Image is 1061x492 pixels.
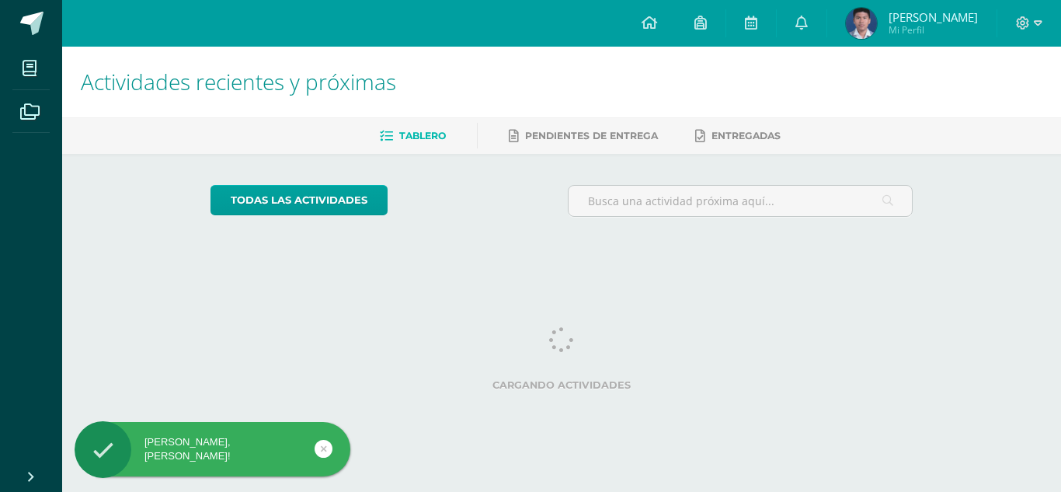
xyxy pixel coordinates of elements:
[889,9,978,25] span: [PERSON_NAME]
[711,130,781,141] span: Entregadas
[889,23,978,37] span: Mi Perfil
[210,379,913,391] label: Cargando actividades
[569,186,913,216] input: Busca una actividad próxima aquí...
[81,67,396,96] span: Actividades recientes y próximas
[509,124,658,148] a: Pendientes de entrega
[380,124,446,148] a: Tablero
[399,130,446,141] span: Tablero
[210,185,388,215] a: todas las Actividades
[846,8,877,39] img: c7adf94728d711ccc9dcd835d232940d.png
[695,124,781,148] a: Entregadas
[75,435,350,463] div: [PERSON_NAME], [PERSON_NAME]!
[525,130,658,141] span: Pendientes de entrega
